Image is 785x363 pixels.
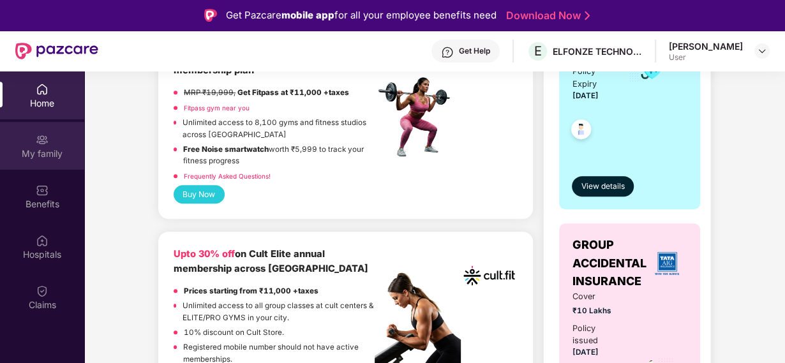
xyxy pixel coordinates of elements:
div: ELFONZE TECHNOLOGIES PRIVATE LIMITED [553,45,642,57]
img: Stroke [585,9,590,22]
strong: Prices starting from ₹11,000 +taxes [184,286,318,295]
a: Download Now [506,9,586,22]
img: svg+xml;base64,PHN2ZyBpZD0iQmVuZWZpdHMiIHhtbG5zPSJodHRwOi8vd3d3LnczLm9yZy8yMDAwL3N2ZyIgd2lkdGg9Ij... [36,184,49,196]
strong: Get Fitpass at ₹11,000 +taxes [237,88,349,97]
span: Cover [572,290,614,303]
a: Fitpass gym near you [184,104,250,112]
img: New Pazcare Logo [15,43,98,59]
span: [DATE] [572,91,598,100]
img: fpp.png [375,74,461,160]
div: Policy issued [572,322,614,348]
div: [PERSON_NAME] [669,40,743,52]
img: svg+xml;base64,PHN2ZyB4bWxucz0iaHR0cDovL3d3dy53My5vcmcvMjAwMC9zdmciIHdpZHRoPSI0OC45NDMiIGhlaWdodD... [565,115,597,147]
img: cult.png [461,247,518,304]
img: svg+xml;base64,PHN2ZyBpZD0iQ2xhaW0iIHhtbG5zPSJodHRwOi8vd3d3LnczLm9yZy8yMDAwL3N2ZyIgd2lkdGg9IjIwIi... [36,285,49,297]
b: on Cult Elite annual membership across [GEOGRAPHIC_DATA] [174,248,368,274]
strong: Free Noise smartwatch [183,145,269,154]
div: User [669,52,743,63]
p: 10% discount on Cult Store. [184,327,284,338]
span: ₹10 Lakhs [572,305,614,316]
b: Upto 30% off [174,248,235,260]
a: Frequently Asked Questions! [184,172,271,180]
p: worth ₹5,999 to track your fitness progress [183,144,375,167]
img: svg+xml;base64,PHN2ZyBpZD0iSG9zcGl0YWxzIiB4bWxucz0iaHR0cDovL3d3dy53My5vcmcvMjAwMC9zdmciIHdpZHRoPS... [36,234,49,247]
img: Logo [204,9,217,22]
strong: mobile app [281,9,334,21]
span: View details [581,181,625,193]
img: svg+xml;base64,PHN2ZyBpZD0iSG9tZSIgeG1sbnM9Imh0dHA6Ly93d3cudzMub3JnLzIwMDAvc3ZnIiB3aWR0aD0iMjAiIG... [36,83,49,96]
img: insurerLogo [650,246,684,281]
span: E [534,43,542,59]
p: Unlimited access to all group classes at cult centers & ELITE/PRO GYMS in your city. [183,300,375,323]
span: GROUP ACCIDENTAL INSURANCE [572,236,647,290]
del: MRP ₹19,999, [184,88,235,97]
button: View details [572,176,634,196]
span: [DATE] [572,348,598,357]
button: Buy Now [174,185,225,204]
img: svg+xml;base64,PHN2ZyBpZD0iSGVscC0zMngzMiIgeG1sbnM9Imh0dHA6Ly93d3cudzMub3JnLzIwMDAvc3ZnIiB3aWR0aD... [441,46,454,59]
div: Get Help [459,46,490,56]
p: Unlimited access to 8,100 gyms and fitness studios across [GEOGRAPHIC_DATA] [183,117,375,140]
img: svg+xml;base64,PHN2ZyBpZD0iRHJvcGRvd24tMzJ4MzIiIHhtbG5zPSJodHRwOi8vd3d3LnczLm9yZy8yMDAwL3N2ZyIgd2... [757,46,767,56]
div: Get Pazcare for all your employee benefits need [226,8,497,23]
div: Policy Expiry [572,65,611,91]
img: svg+xml;base64,PHN2ZyB3aWR0aD0iMjAiIGhlaWdodD0iMjAiIHZpZXdCb3g9IjAgMCAyMCAyMCIgZmlsbD0ibm9uZSIgeG... [36,133,49,146]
